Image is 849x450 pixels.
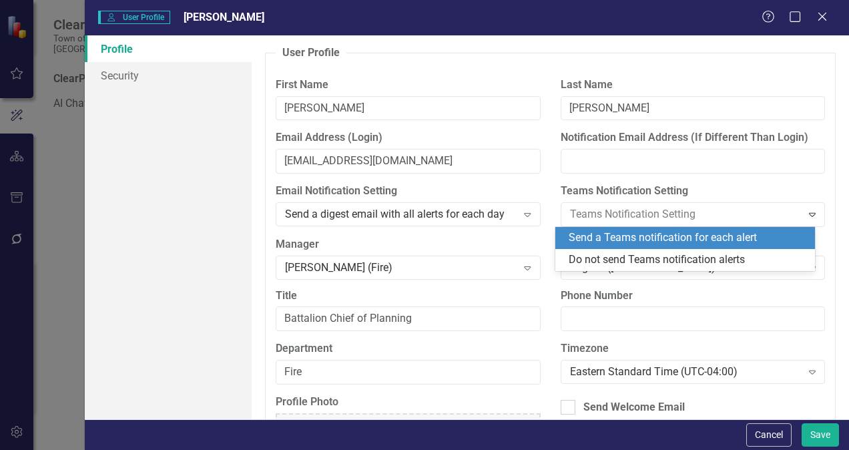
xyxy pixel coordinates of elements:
label: Phone Number [561,288,825,304]
label: Email Notification Setting [276,184,540,199]
label: Notification Email Address (If Different Than Login) [561,130,825,146]
span: [PERSON_NAME] [184,11,264,23]
div: Eastern Standard Time (UTC-04:00) [570,365,802,380]
div: Send a Teams notification for each alert [569,230,807,246]
span: User Profile [98,11,170,24]
label: Teams Notification Setting [561,184,825,199]
label: Title [276,288,540,304]
a: Security [85,62,252,89]
label: Department [276,341,540,357]
label: First Name [276,77,540,93]
label: Last Name [561,77,825,93]
legend: User Profile [276,45,346,61]
a: Profile [85,35,252,62]
label: Manager [276,237,540,252]
div: Send a digest email with all alerts for each day [285,207,517,222]
label: Timezone [561,341,825,357]
div: [PERSON_NAME] (Fire) [285,260,517,275]
label: Profile Photo [276,395,540,410]
button: Save [802,423,839,447]
label: Email Address (Login) [276,130,540,146]
div: Send Welcome Email [583,400,685,415]
button: Cancel [746,423,792,447]
div: Do not send Teams notification alerts [569,252,807,268]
